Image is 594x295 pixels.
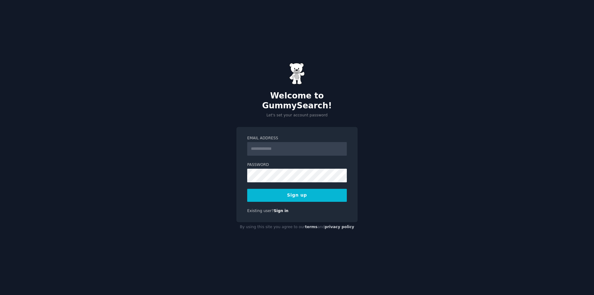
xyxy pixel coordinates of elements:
div: By using this site you agree to our and [236,222,358,232]
label: Password [247,162,347,168]
span: Existing user? [247,209,274,213]
a: privacy policy [325,225,354,229]
h2: Welcome to GummySearch! [236,91,358,111]
p: Let's set your account password [236,113,358,118]
a: terms [305,225,317,229]
label: Email Address [247,136,347,141]
img: Gummy Bear [289,63,305,85]
a: Sign in [274,209,289,213]
button: Sign up [247,189,347,202]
